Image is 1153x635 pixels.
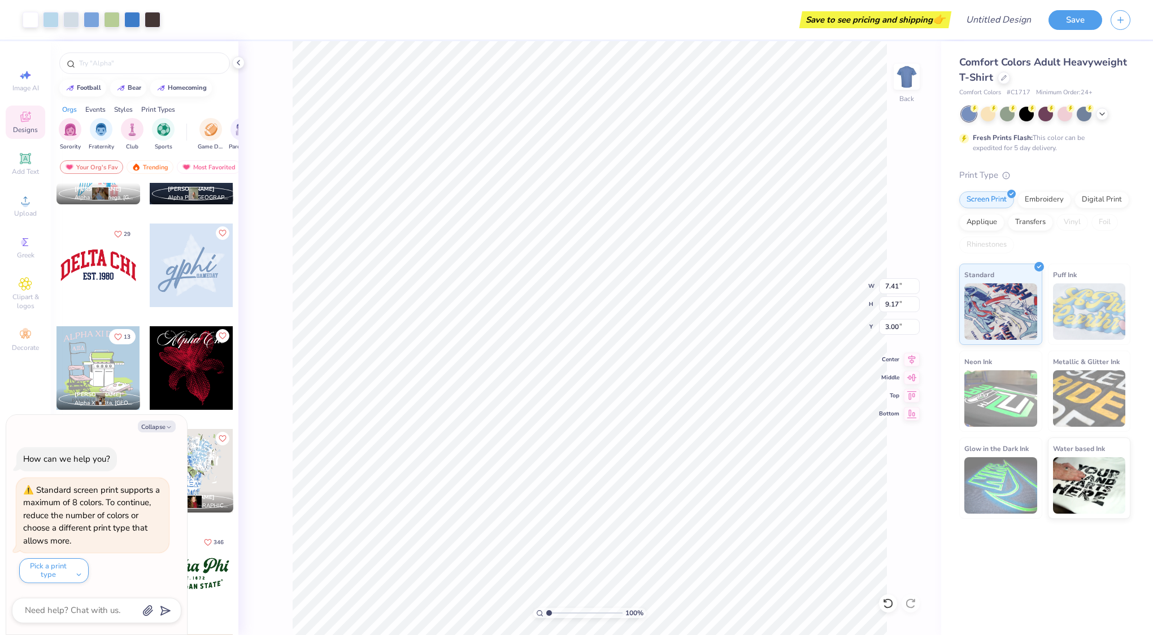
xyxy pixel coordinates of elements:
img: Fraternity Image [95,123,107,136]
img: trend_line.gif [66,85,75,91]
img: Puff Ink [1053,283,1126,340]
span: [PERSON_NAME] [75,391,121,398]
img: Sorority Image [64,123,77,136]
div: Digital Print [1074,191,1129,208]
button: filter button [152,118,175,151]
span: Sports [155,143,172,151]
button: Like [216,432,229,445]
span: Glow in the Dark Ink [964,443,1029,454]
div: Print Types [141,104,175,115]
img: Metallic & Glitter Ink [1053,370,1126,427]
span: Center [879,356,899,364]
span: Add Text [12,167,39,176]
div: Applique [959,214,1004,231]
button: filter button [229,118,255,151]
div: filter for Club [121,118,143,151]
img: Parent's Weekend Image [236,123,249,136]
span: Neon Ink [964,356,992,367]
div: filter for Sports [152,118,175,151]
div: Your Org's Fav [60,160,123,174]
div: Orgs [62,104,77,115]
span: Alpha [GEOGRAPHIC_DATA], [GEOGRAPHIC_DATA][US_STATE] [168,502,229,510]
span: Sorority [60,143,81,151]
span: Minimum Order: 24 + [1036,88,1093,98]
button: Pick a print type [19,558,89,583]
button: Save [1048,10,1102,30]
span: Greek [17,251,34,260]
span: Metallic & Glitter Ink [1053,356,1120,367]
div: filter for Game Day [198,118,224,151]
input: Try "Alpha" [78,58,223,69]
span: Comfort Colors Adult Heavyweight T-Shirt [959,55,1127,84]
button: filter button [89,118,114,151]
button: Like [216,226,229,240]
img: Neon Ink [964,370,1037,427]
button: filter button [59,118,81,151]
button: bear [110,80,146,97]
span: Water based Ink [1053,443,1105,454]
button: Collapse [138,421,176,432]
span: 👉 [933,12,945,26]
div: This color can be expedited for 5 day delivery. [973,133,1112,153]
span: Bottom [879,410,899,418]
div: Most Favorited [177,160,241,174]
div: Save to see pricing and shipping [802,11,948,28]
span: 346 [214,540,224,545]
img: most_fav.gif [65,163,74,171]
span: Fraternity [89,143,114,151]
button: Like [109,329,136,344]
strong: Fresh Prints Flash: [973,133,1033,142]
img: Standard [964,283,1037,340]
span: [PERSON_NAME] [168,493,215,501]
span: Parent's Weekend [229,143,255,151]
div: How can we help you? [23,453,110,465]
div: Events [85,104,106,115]
img: Glow in the Dark Ink [964,457,1037,514]
img: Club Image [126,123,138,136]
span: Upload [14,209,37,218]
span: 29 [124,231,130,237]
span: Image AI [12,84,39,93]
div: Embroidery [1017,191,1071,208]
img: Back [895,65,918,88]
span: Middle [879,374,899,382]
div: Screen Print [959,191,1014,208]
span: Puff Ink [1053,269,1077,281]
span: Top [879,392,899,400]
span: [PERSON_NAME] [168,185,215,193]
span: Alpha Chi Omega, [GEOGRAPHIC_DATA] [75,194,136,202]
span: # C1717 [1007,88,1030,98]
button: Like [199,535,229,550]
div: filter for Fraternity [89,118,114,151]
img: trend_line.gif [156,85,166,91]
img: Game Day Image [205,123,217,136]
span: Alpha Xi Delta, [GEOGRAPHIC_DATA] [75,399,136,408]
div: homecoming [168,85,207,91]
span: [PERSON_NAME] [75,185,121,193]
span: Clipart & logos [6,292,45,310]
div: Styles [114,104,133,115]
div: football [77,85,101,91]
span: Decorate [12,343,39,352]
div: Rhinestones [959,237,1014,253]
span: Designs [13,125,38,134]
button: filter button [198,118,224,151]
div: filter for Sorority [59,118,81,151]
input: Untitled Design [957,8,1040,31]
div: Transfers [1008,214,1053,231]
span: Alpha Phi, [GEOGRAPHIC_DATA][US_STATE], [PERSON_NAME] [168,194,229,202]
img: trending.gif [132,163,141,171]
span: 100 % [625,608,643,618]
span: Comfort Colors [959,88,1001,98]
div: bear [128,85,141,91]
button: football [59,80,106,97]
div: Standard screen print supports a maximum of 8 colors. To continue, reduce the number of colors or... [23,484,160,546]
button: filter button [121,118,143,151]
button: homecoming [150,80,212,97]
img: Sports Image [157,123,170,136]
div: Print Type [959,169,1130,182]
div: Foil [1091,214,1118,231]
img: Water based Ink [1053,457,1126,514]
span: Club [126,143,138,151]
span: Standard [964,269,994,281]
